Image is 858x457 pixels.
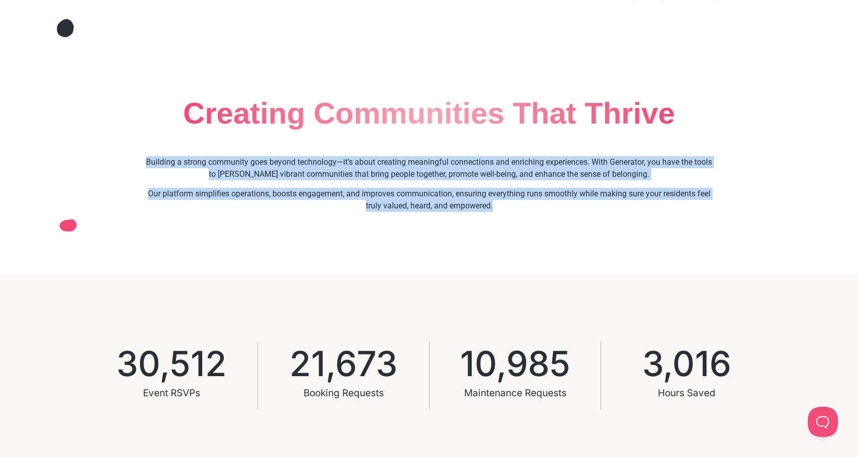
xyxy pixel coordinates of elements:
[144,188,714,212] p: Our platform simplifies operations, boosts engagement, and improves communication, ensuring every...
[290,381,397,405] div: Booking Requests
[460,347,570,381] span: 10,985
[642,347,731,381] span: 3,016
[183,89,675,138] h2: Creating Communities That Thrive
[116,381,227,405] div: Event RSVPs
[460,381,570,405] div: Maintenance Requests
[290,347,397,381] span: 21,673
[116,347,227,381] span: 30,512
[642,381,731,405] div: Hours Saved
[144,156,714,180] p: Building a strong community goes beyond technology—it’s about creating meaningful connections and...
[808,407,838,437] iframe: Toggle Customer Support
